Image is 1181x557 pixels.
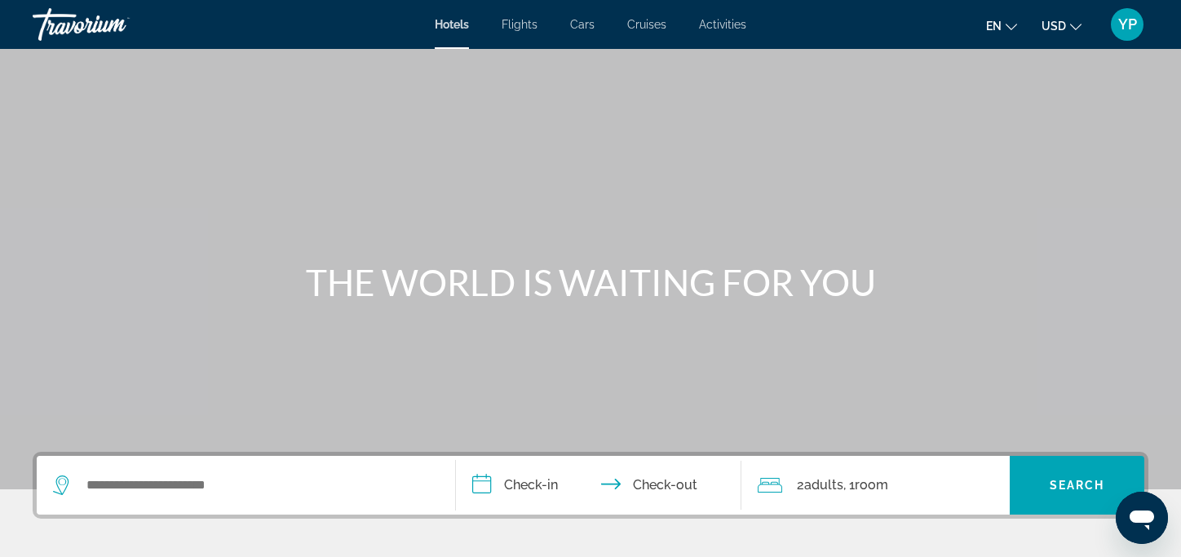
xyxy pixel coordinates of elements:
button: User Menu [1106,7,1148,42]
span: Room [855,477,888,493]
button: Search [1010,456,1144,515]
button: Change language [986,14,1017,38]
span: 2 [797,474,843,497]
span: USD [1042,20,1066,33]
a: Flights [502,18,537,31]
span: YP [1118,16,1137,33]
button: Check in and out dates [456,456,741,515]
button: Travelers: 2 adults, 0 children [741,456,1011,515]
a: Cruises [627,18,666,31]
button: Change currency [1042,14,1081,38]
a: Activities [699,18,746,31]
div: Search widget [37,456,1144,515]
a: Travorium [33,3,196,46]
span: , 1 [843,474,888,497]
span: Adults [804,477,843,493]
iframe: Кнопка запуска окна обмена сообщениями [1116,492,1168,544]
a: Cars [570,18,595,31]
span: en [986,20,1002,33]
span: Search [1050,479,1105,492]
a: Hotels [435,18,469,31]
h1: THE WORLD IS WAITING FOR YOU [285,261,896,303]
